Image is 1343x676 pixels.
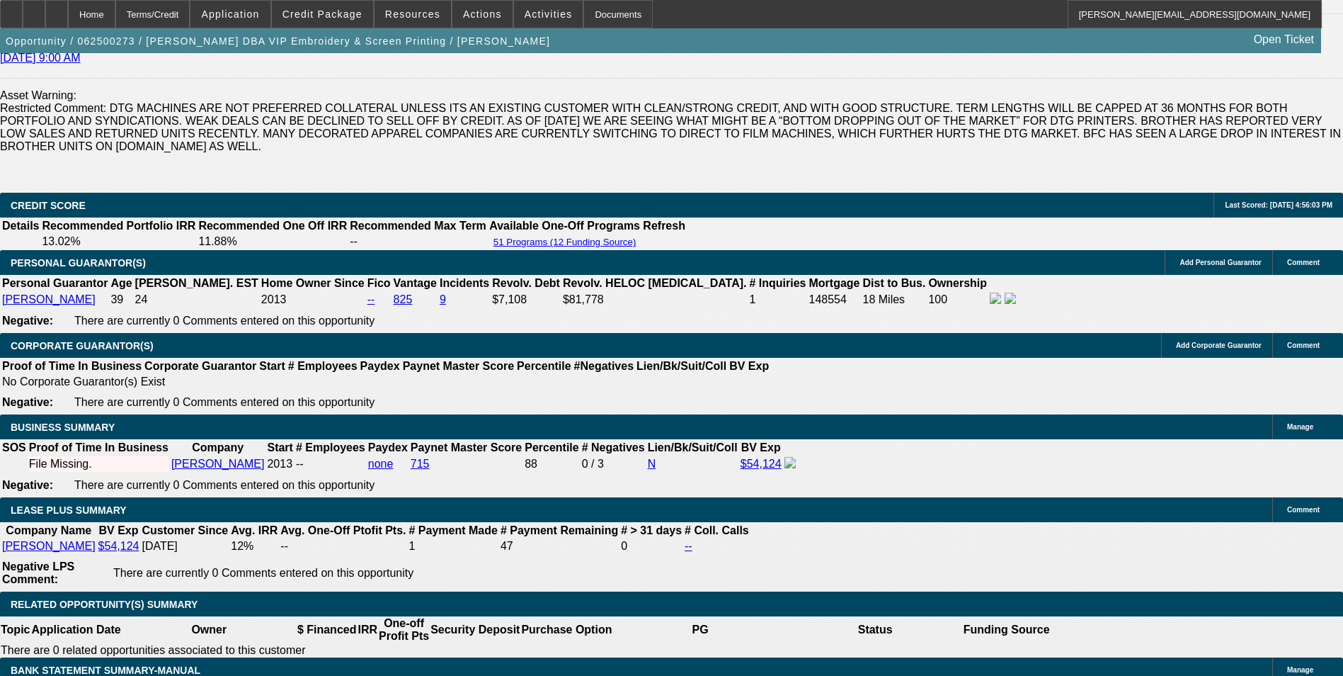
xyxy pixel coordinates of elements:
span: RELATED OPPORTUNITY(S) SUMMARY [11,599,198,610]
span: Resources [385,9,440,20]
a: [PERSON_NAME] [2,293,96,305]
b: Revolv. Debt [492,277,560,289]
span: CORPORATE GUARANTOR(S) [11,340,154,351]
b: BV Exp [99,524,139,536]
td: 2013 [266,456,293,472]
b: BV Exp [741,441,781,454]
th: Proof of Time In Business [1,359,142,373]
span: Comment [1287,342,1320,349]
td: 12% [230,539,278,553]
button: 51 Programs (12 Funding Source) [489,236,641,248]
th: Proof of Time In Business [28,441,169,455]
b: # Payment Made [409,524,498,536]
button: Resources [375,1,451,28]
b: Dist to Bus. [863,277,926,289]
span: PERSONAL GUARANTOR(S) [11,257,146,269]
span: CREDIT SCORE [11,200,86,211]
span: BANK STATEMENT SUMMARY-MANUAL [11,665,200,676]
b: Percentile [525,441,578,454]
td: -- [280,539,406,553]
b: Ownership [928,277,987,289]
a: -- [367,293,375,305]
a: none [368,458,394,470]
span: Manage [1287,423,1313,431]
a: 825 [394,293,413,305]
b: Start [259,360,285,372]
b: Avg. One-Off Ptofit Pts. [280,524,406,536]
span: Opportunity / 062500273 / [PERSON_NAME] DBA VIP Embroidery & Screen Printing / [PERSON_NAME] [6,35,550,47]
th: Status [788,616,963,643]
span: LEASE PLUS SUMMARY [11,505,127,516]
b: Corporate Guarantor [144,360,256,372]
th: One-off Profit Pts [378,616,430,643]
td: 11.88% [198,235,348,249]
b: Age [110,277,132,289]
b: # Negatives [582,441,645,454]
span: Application [201,9,259,20]
b: # Payment Remaining [501,524,618,536]
td: 100 [927,292,988,308]
td: 18 Miles [862,292,927,308]
b: Start [267,441,292,454]
th: Purchase Option [520,616,612,643]
th: SOS [1,441,27,455]
b: Paynet Master Score [411,441,522,454]
td: [DATE] [141,539,229,553]
a: $54,124 [98,540,139,552]
b: [PERSON_NAME]. EST [135,277,258,289]
td: 1 [748,292,806,308]
th: Recommended Max Term [349,219,487,233]
b: Company [192,441,244,454]
span: BUSINESS SUMMARY [11,422,115,433]
button: Activities [514,1,583,28]
span: -- [296,458,304,470]
b: Incidents [440,277,489,289]
b: Paydex [360,360,400,372]
span: Comment [1287,506,1320,514]
span: Actions [463,9,502,20]
td: 13.02% [41,235,196,249]
b: Home Owner Since [261,277,365,289]
b: Paydex [368,441,408,454]
div: 0 / 3 [582,458,645,471]
div: 88 [525,458,578,471]
a: 9 [440,293,446,305]
b: Mortgage [809,277,860,289]
th: Recommended Portfolio IRR [41,219,196,233]
a: $54,124 [741,458,782,470]
b: Avg. IRR [231,524,278,536]
img: linkedin-icon.png [1005,293,1016,304]
b: Company Name [6,524,91,536]
b: Personal Guarantor [2,277,108,289]
img: facebook-icon.png [784,457,796,468]
th: Recommended One Off IRR [198,219,348,233]
b: Vantage [394,277,437,289]
b: Lien/Bk/Suit/Coll [636,360,726,372]
b: # > 31 days [621,524,682,536]
th: Funding Source [963,616,1051,643]
span: There are currently 0 Comments entered on this opportunity [113,567,413,579]
th: $ Financed [297,616,358,643]
span: Activities [525,9,573,20]
th: PG [612,616,787,643]
a: Open Ticket [1248,28,1320,52]
div: File Missing. [29,458,168,471]
span: Comment [1287,259,1320,266]
span: There are currently 0 Comments entered on this opportunity [74,396,375,408]
span: Add Corporate Guarantor [1176,342,1262,349]
td: 39 [110,292,132,308]
td: 1 [408,539,498,553]
span: There are currently 0 Comments entered on this opportunity [74,315,375,327]
span: Manage [1287,666,1313,674]
b: Negative: [2,396,53,408]
button: Actions [452,1,513,28]
a: N [648,458,656,470]
a: -- [685,540,692,552]
span: There are currently 0 Comments entered on this opportunity [74,479,375,491]
td: -- [349,235,487,249]
th: Available One-Off Programs [488,219,641,233]
b: #Negatives [574,360,634,372]
span: Last Scored: [DATE] 4:56:03 PM [1225,201,1332,209]
b: # Employees [296,441,365,454]
b: # Coll. Calls [685,524,749,536]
